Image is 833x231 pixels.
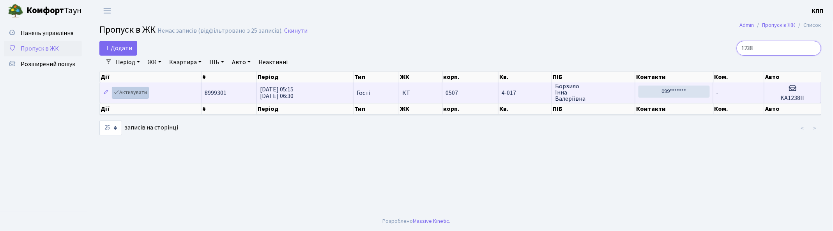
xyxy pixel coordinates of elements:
[499,72,552,82] th: Кв.
[446,89,458,97] span: 0507
[21,44,59,53] span: Пропуск в ЖК
[104,44,132,52] span: Додати
[257,103,354,115] th: Період
[740,21,754,29] a: Admin
[714,103,765,115] th: Ком.
[764,103,821,115] th: Авто
[762,21,796,29] a: Пропуск в ЖК
[99,121,178,135] label: записів на сторінці
[399,72,442,82] th: ЖК
[229,56,254,69] a: Авто
[635,103,713,115] th: Контакти
[555,83,632,102] span: Борзило Інна Валеріївна
[99,23,156,37] span: Пропуск в ЖК
[205,89,226,97] span: 8999301
[383,217,451,226] div: Розроблено .
[443,72,499,82] th: корп.
[812,6,824,16] a: КПП
[354,103,400,115] th: Тип
[764,72,822,82] th: Авто
[113,56,143,69] a: Період
[27,4,64,17] b: Комфорт
[354,72,400,82] th: Тип
[768,94,818,102] h5: KA1238II
[145,56,164,69] a: ЖК
[413,217,449,225] a: Massive Kinetic
[255,56,291,69] a: Неактивні
[21,29,73,37] span: Панель управління
[716,89,719,97] span: -
[157,27,283,35] div: Немає записів (відфільтровано з 25 записів).
[443,103,499,115] th: корп.
[357,90,370,96] span: Гості
[97,4,117,17] button: Переключити навігацію
[166,56,205,69] a: Квартира
[100,72,202,82] th: Дії
[4,56,82,72] a: Розширений пошук
[257,72,354,82] th: Період
[502,90,548,96] span: 4-017
[4,25,82,41] a: Панель управління
[27,4,82,17] span: Таун
[499,103,552,115] th: Кв.
[399,103,442,115] th: ЖК
[202,103,257,115] th: #
[112,87,149,99] a: Активувати
[552,72,635,82] th: ПІБ
[714,72,765,82] th: Ком.
[206,56,227,69] a: ПІБ
[100,103,202,115] th: Дії
[284,27,308,35] a: Скинути
[552,103,635,115] th: ПІБ
[202,72,257,82] th: #
[4,41,82,56] a: Пропуск в ЖК
[402,90,439,96] span: КТ
[99,121,122,135] select: записів на сторінці
[8,3,23,19] img: logo.png
[728,17,833,33] nav: breadcrumb
[796,21,821,30] li: Список
[21,60,75,68] span: Розширений пошук
[99,41,137,56] a: Додати
[737,41,821,56] input: Пошук...
[635,72,713,82] th: Контакти
[812,7,824,15] b: КПП
[260,85,294,100] span: [DATE] 05:15 [DATE] 06:30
